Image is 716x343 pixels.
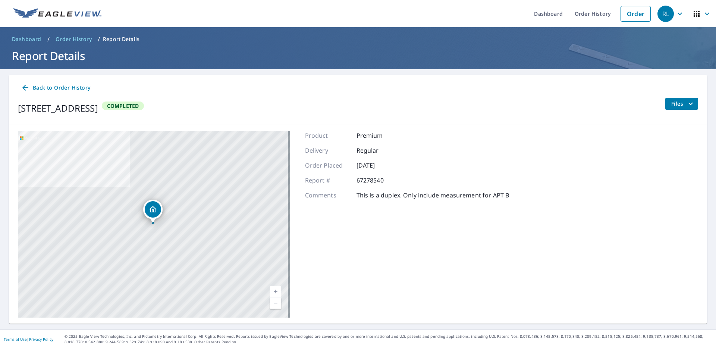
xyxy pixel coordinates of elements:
a: Back to Order History [18,81,93,95]
h1: Report Details [9,48,707,63]
li: / [98,35,100,44]
nav: breadcrumb [9,33,707,45]
span: Dashboard [12,35,41,43]
li: / [47,35,50,44]
p: [DATE] [357,161,401,170]
p: Order Placed [305,161,350,170]
p: 67278540 [357,176,401,185]
div: RL [657,6,674,22]
p: Delivery [305,146,350,155]
p: Product [305,131,350,140]
a: Terms of Use [4,337,27,342]
img: EV Logo [13,8,101,19]
div: [STREET_ADDRESS] [18,102,98,115]
p: Regular [357,146,401,155]
span: Completed [103,102,144,109]
a: Current Level 17, Zoom In [270,286,281,297]
p: Premium [357,131,401,140]
a: Order [621,6,651,22]
p: Report # [305,176,350,185]
p: | [4,337,53,342]
span: Back to Order History [21,83,90,93]
a: Order History [53,33,95,45]
p: Comments [305,191,350,200]
button: filesDropdownBtn-67278540 [665,98,698,110]
a: Privacy Policy [29,337,53,342]
a: Current Level 17, Zoom Out [270,297,281,309]
div: Dropped pin, building 1, Residential property, 2352 Z Ter Apt B Riviera Beach, FL 33404 [143,200,163,223]
p: This is a duplex. Only include measurement for APT B [357,191,509,200]
a: Dashboard [9,33,44,45]
p: Report Details [103,35,139,43]
span: Files [671,99,695,108]
span: Order History [56,35,92,43]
